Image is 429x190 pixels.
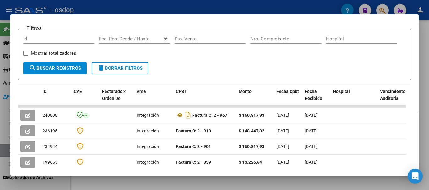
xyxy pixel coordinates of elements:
span: Facturado x Orden De [102,89,126,101]
span: [DATE] [276,128,289,133]
span: Area [137,89,146,94]
span: 234944 [42,144,57,149]
span: Integración [137,113,159,118]
div: Open Intercom Messenger [408,169,423,184]
span: [DATE] [276,144,289,149]
strong: Factura C: 2 - 901 [176,144,211,149]
span: Vencimiento Auditoría [380,89,405,101]
span: [DATE] [305,160,318,165]
span: Borrar Filtros [97,65,143,71]
datatable-header-cell: ID [40,85,71,112]
span: Fecha Cpbt [276,89,299,94]
datatable-header-cell: CAE [71,85,100,112]
span: [DATE] [305,144,318,149]
datatable-header-cell: Fecha Cpbt [274,85,302,112]
button: Open calendar [162,36,170,43]
button: Borrar Filtros [92,62,148,74]
strong: $ 160.817,93 [239,144,264,149]
span: [DATE] [305,128,318,133]
input: Fecha fin [130,36,160,42]
datatable-header-cell: Facturado x Orden De [100,85,134,112]
button: Buscar Registros [23,62,87,74]
span: 240808 [42,113,57,118]
span: Buscar Registros [29,65,81,71]
datatable-header-cell: CPBT [173,85,236,112]
span: ID [42,89,46,94]
datatable-header-cell: Monto [236,85,274,112]
span: Integración [137,160,159,165]
input: Fecha inicio [99,36,124,42]
span: CPBT [176,89,187,94]
span: 236195 [42,128,57,133]
datatable-header-cell: Fecha Recibido [302,85,330,112]
strong: $ 13.226,64 [239,160,262,165]
h3: Filtros [23,24,45,32]
span: Integración [137,128,159,133]
span: [DATE] [276,160,289,165]
span: [DATE] [305,113,318,118]
span: [DATE] [276,113,289,118]
span: CAE [74,89,82,94]
strong: Factura C: 2 - 967 [192,113,227,118]
datatable-header-cell: Hospital [330,85,377,112]
mat-icon: delete [97,64,105,72]
span: 199655 [42,160,57,165]
span: Hospital [333,89,350,94]
strong: Factura C: 2 - 913 [176,128,211,133]
mat-icon: search [29,64,36,72]
datatable-header-cell: Area [134,85,173,112]
strong: $ 148.447,32 [239,128,264,133]
strong: Factura C: 2 - 839 [176,160,211,165]
datatable-header-cell: Vencimiento Auditoría [377,85,406,112]
i: Descargar documento [184,110,192,120]
span: Monto [239,89,252,94]
strong: $ 160.817,93 [239,113,264,118]
span: Fecha Recibido [305,89,322,101]
span: Integración [137,144,159,149]
span: Mostrar totalizadores [31,49,76,57]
